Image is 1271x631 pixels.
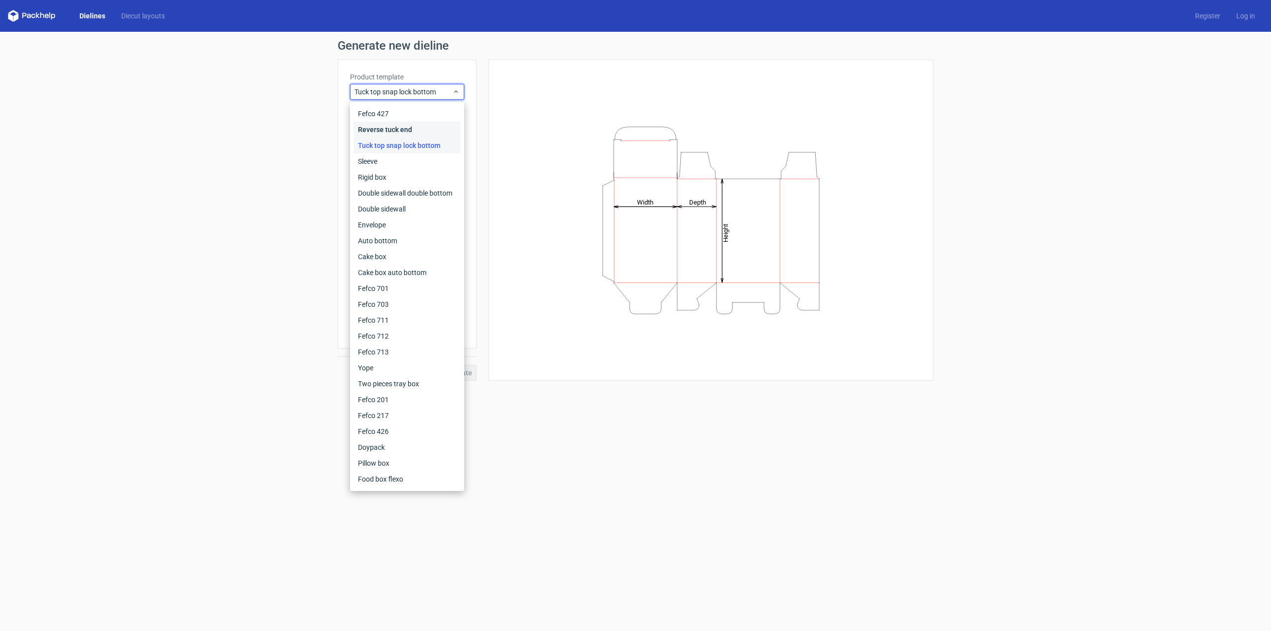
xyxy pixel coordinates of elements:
a: Dielines [71,11,113,21]
div: Fefco 703 [354,296,460,312]
div: Yope [354,360,460,376]
div: Sleeve [354,153,460,169]
div: Two pieces tray box [354,376,460,392]
div: Pillow box [354,455,460,471]
a: Diecut layouts [113,11,173,21]
span: Tuck top snap lock bottom [354,87,452,97]
div: Fefco 201 [354,392,460,408]
a: Register [1187,11,1228,21]
h1: Generate new dieline [338,40,933,52]
div: Fefco 426 [354,423,460,439]
div: Auto bottom [354,233,460,249]
div: Fefco 701 [354,280,460,296]
tspan: Width [637,198,653,206]
tspan: Depth [689,198,706,206]
div: Rigid box [354,169,460,185]
a: Log in [1228,11,1263,21]
div: Double sidewall [354,201,460,217]
div: Fefco 711 [354,312,460,328]
div: Doypack [354,439,460,455]
div: Fefco 427 [354,106,460,122]
div: Cake box auto bottom [354,265,460,280]
div: Tuck top snap lock bottom [354,138,460,153]
div: Double sidewall double bottom [354,185,460,201]
div: Envelope [354,217,460,233]
div: Fefco 712 [354,328,460,344]
div: Cake box [354,249,460,265]
div: Fefco 713 [354,344,460,360]
tspan: Height [722,223,729,242]
label: Product template [350,72,464,82]
div: Food box flexo [354,471,460,487]
div: Reverse tuck end [354,122,460,138]
div: Fefco 217 [354,408,460,423]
